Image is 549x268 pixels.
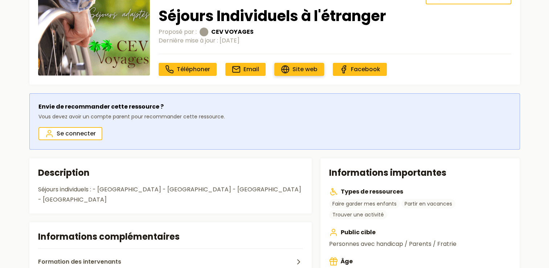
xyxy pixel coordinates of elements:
span: Site web [292,65,317,73]
h3: Âge [329,257,511,266]
h3: Types de ressources [329,187,511,196]
a: Se connecter [38,127,102,140]
div: Dernière mise à jour : [159,36,511,45]
h1: Séjours Individuels à l'étranger [159,7,511,25]
a: Faire garder mes enfants [329,199,400,208]
div: Séjours individuels : - [GEOGRAPHIC_DATA] - [GEOGRAPHIC_DATA] - [GEOGRAPHIC_DATA] - [GEOGRAPHIC_D... [38,184,303,205]
h2: Informations importantes [329,167,511,179]
span: Se connecter [57,129,96,138]
span: Téléphoner [177,65,210,73]
h3: Public cible [329,228,511,237]
span: Facebook [351,65,380,73]
a: Email [225,63,266,76]
span: Email [243,65,259,73]
h2: Informations complémentaires [38,231,303,243]
p: Envie de recommander cette ressource ? [38,102,225,111]
p: Vous devez avoir un compte parent pour recommander cette ressource. [38,113,225,121]
span: Proposé par : [159,28,197,36]
a: Téléphoner [159,63,217,76]
span: Formation des intervenants [38,257,121,266]
span: CEV VOYAGES [211,28,254,36]
h2: Description [38,167,303,179]
p: Personnes avec handicap / Parents / Fratrie [329,240,511,248]
a: Facebook [333,63,387,76]
a: CEV VOYAGESCEV VOYAGES [200,28,254,36]
a: Trouver une activité [329,210,387,219]
a: Partir en vacances [401,199,455,208]
img: CEV VOYAGES [200,28,208,36]
time: [DATE] [220,36,239,45]
a: Site web [274,63,324,76]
